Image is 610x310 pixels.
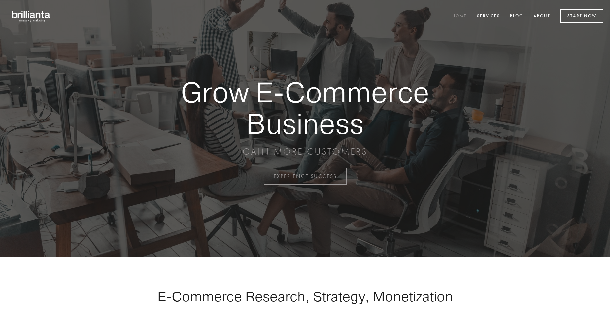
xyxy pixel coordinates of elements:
a: Home [448,11,471,22]
a: Blog [506,11,527,22]
p: GAIN MORE CUSTOMERS [158,146,452,157]
a: Services [473,11,504,22]
h1: E-Commerce Research, Strategy, Monetization [137,288,473,305]
strong: Grow E-Commerce Business [158,77,452,139]
a: About [529,11,555,22]
a: Start Now [560,9,603,23]
a: EXPERIENCE SUCCESS [264,168,347,185]
img: brillianta - research, strategy, marketing [7,7,56,26]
